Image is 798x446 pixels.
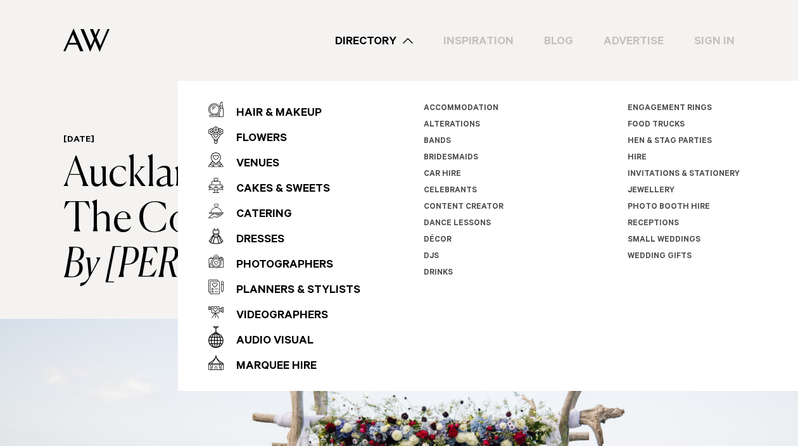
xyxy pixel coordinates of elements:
[224,177,330,202] div: Cakes & Sweets
[224,304,328,329] div: Videographers
[628,104,712,113] a: Engagement Rings
[424,220,491,228] a: Dance Lessons
[628,187,674,195] a: Jewellery
[224,127,287,152] div: Flowers
[208,299,360,325] a: Videographers
[208,325,360,350] a: Audio Visual
[424,203,503,212] a: Content Creator
[208,97,360,122] a: Hair & Makeup
[208,223,360,249] a: Dresses
[628,203,710,212] a: Photo Booth Hire
[224,228,284,253] div: Dresses
[208,249,360,274] a: Photographers
[424,236,452,245] a: Décor
[628,252,692,261] a: Wedding Gifts
[529,32,588,49] a: Blog
[679,32,750,49] a: Sign In
[424,252,439,261] a: DJs
[208,147,360,173] a: Venues
[588,32,679,49] a: Advertise
[63,135,649,147] h6: [DATE]
[224,253,333,278] div: Photographers
[224,152,279,177] div: Venues
[424,154,478,163] a: Bridesmaids
[628,236,700,245] a: Small Weddings
[224,278,360,304] div: Planners & Stylists
[208,274,360,299] a: Planners & Stylists
[628,154,647,163] a: Hire
[63,152,649,288] h1: Auckland Micro Wedding Venues - The Complete Guide
[424,269,453,278] a: Drinks
[208,173,360,198] a: Cakes & Sweets
[224,202,292,228] div: Catering
[628,170,740,179] a: Invitations & Stationery
[63,243,649,288] i: By [PERSON_NAME]
[224,101,322,127] div: Hair & Makeup
[424,137,451,146] a: Bands
[208,198,360,223] a: Catering
[424,170,461,179] a: Car Hire
[424,121,480,130] a: Alterations
[428,32,529,49] a: Inspiration
[208,122,360,147] a: Flowers
[628,121,685,130] a: Food Trucks
[224,354,317,380] div: Marquee Hire
[208,350,360,375] a: Marquee Hire
[320,32,428,49] a: Directory
[628,220,679,228] a: Receptions
[224,329,313,354] div: Audio Visual
[424,187,477,195] a: Celebrants
[628,137,712,146] a: Hen & Stag Parties
[63,28,110,52] img: Auckland Weddings Logo
[424,104,498,113] a: Accommodation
